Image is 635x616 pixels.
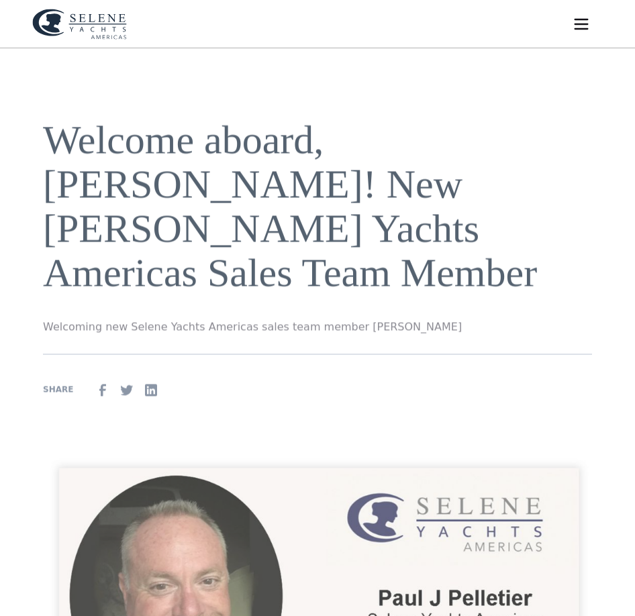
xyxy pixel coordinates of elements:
[143,382,159,398] img: Linkedin
[95,382,111,398] img: facebook
[119,382,135,398] img: Twitter
[32,9,127,40] a: home
[43,319,592,335] p: Welcoming new Selene Yachts Americas sales team member [PERSON_NAME]
[43,384,73,396] div: SHARE
[43,117,592,295] h1: Welcome aboard, [PERSON_NAME]! New [PERSON_NAME] Yachts Americas Sales Team Member
[32,9,127,40] img: logo
[560,3,603,46] div: menu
